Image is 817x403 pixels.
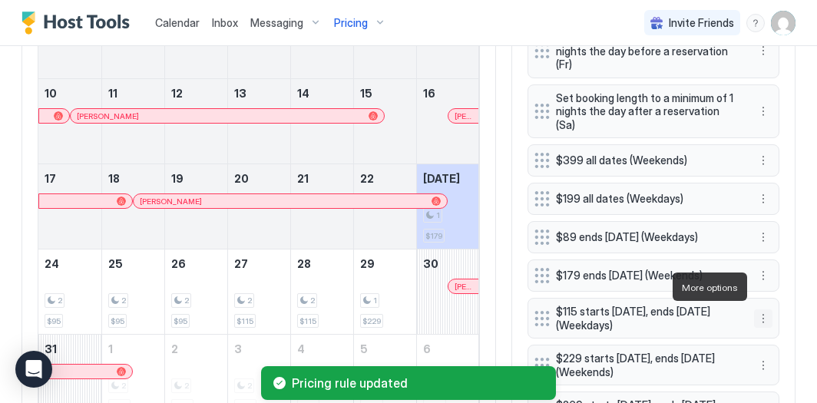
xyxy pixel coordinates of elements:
td: August 12, 2025 [164,79,227,164]
span: More options [682,282,738,293]
div: menu [754,190,772,208]
span: 18 [108,172,120,185]
span: 1 [108,342,113,355]
div: menu [754,102,772,121]
span: 31 [45,342,57,355]
span: 27 [234,257,248,270]
button: More options [754,102,772,121]
td: August 14, 2025 [290,79,353,164]
button: More options [754,151,772,170]
button: More options [754,228,772,246]
div: [PERSON_NAME] [455,282,472,292]
a: August 15, 2025 [354,79,416,107]
td: August 30, 2025 [416,249,479,335]
td: August 28, 2025 [290,249,353,335]
button: More options [754,41,772,60]
span: 2 [58,296,62,306]
span: 16 [423,87,435,100]
span: $115 [299,316,316,326]
span: $179 ends [DATE] (Weekends) [556,269,739,282]
span: [PERSON_NAME] [455,111,472,121]
a: August 11, 2025 [102,79,164,107]
div: [PERSON_NAME] [140,197,440,206]
span: [PERSON_NAME] [140,197,202,206]
span: 4 [297,342,305,355]
a: August 27, 2025 [228,249,290,278]
span: 21 [297,172,309,185]
span: $115 [237,316,253,326]
span: 3 [234,342,242,355]
span: $179 [425,231,442,241]
span: $95 [47,316,61,326]
span: Set booking length to a minimum of 1 nights the day before a reservation (Fr) [556,31,739,71]
a: August 10, 2025 [38,79,101,107]
button: More options [754,309,772,328]
a: August 26, 2025 [165,249,227,278]
div: menu [746,14,765,32]
button: More options [754,190,772,208]
span: $229 [362,316,381,326]
a: September 6, 2025 [417,335,480,363]
a: August 12, 2025 [165,79,227,107]
td: August 29, 2025 [353,249,416,335]
a: Calendar [155,15,200,31]
a: August 31, 2025 [38,335,101,363]
span: [PERSON_NAME] [77,111,139,121]
span: $89 ends [DATE] (Weekdays) [556,230,739,244]
span: 17 [45,172,56,185]
a: August 16, 2025 [417,79,480,107]
a: August 23, 2025 [417,164,480,193]
div: menu [754,228,772,246]
span: $95 [174,316,187,326]
span: Pricing [334,16,368,30]
button: More options [754,266,772,285]
div: menu [754,266,772,285]
a: August 20, 2025 [228,164,290,193]
a: August 28, 2025 [291,249,353,278]
a: August 25, 2025 [102,249,164,278]
span: 24 [45,257,59,270]
span: 19 [171,172,184,185]
div: Open Intercom Messenger [15,351,52,388]
a: September 3, 2025 [228,335,290,363]
span: $399 all dates (Weekends) [556,154,739,167]
span: 28 [297,257,311,270]
a: August 14, 2025 [291,79,353,107]
td: August 19, 2025 [164,164,227,249]
a: August 19, 2025 [165,164,227,193]
a: Host Tools Logo [21,12,137,35]
span: Pricing rule updated [292,375,544,391]
span: 29 [360,257,375,270]
a: August 29, 2025 [354,249,416,278]
td: August 13, 2025 [227,79,290,164]
a: Inbox [212,15,238,31]
td: August 18, 2025 [101,164,164,249]
span: 6 [423,342,431,355]
td: August 23, 2025 [416,164,479,249]
a: September 5, 2025 [354,335,416,363]
a: August 24, 2025 [38,249,101,278]
a: September 2, 2025 [165,335,227,363]
span: 11 [108,87,117,100]
a: August 22, 2025 [354,164,416,193]
div: menu [754,309,772,328]
span: 26 [171,257,186,270]
a: August 21, 2025 [291,164,353,193]
div: menu [754,151,772,170]
span: 22 [360,172,374,185]
td: August 16, 2025 [416,79,479,164]
span: Invite Friends [669,16,734,30]
span: 1 [436,210,440,220]
td: August 21, 2025 [290,164,353,249]
span: 2 [184,296,189,306]
td: August 17, 2025 [38,164,101,249]
div: User profile [771,11,795,35]
span: 5 [360,342,368,355]
td: August 10, 2025 [38,79,101,164]
a: August 18, 2025 [102,164,164,193]
td: August 24, 2025 [38,249,101,335]
span: 2 [310,296,315,306]
span: 2 [121,296,126,306]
